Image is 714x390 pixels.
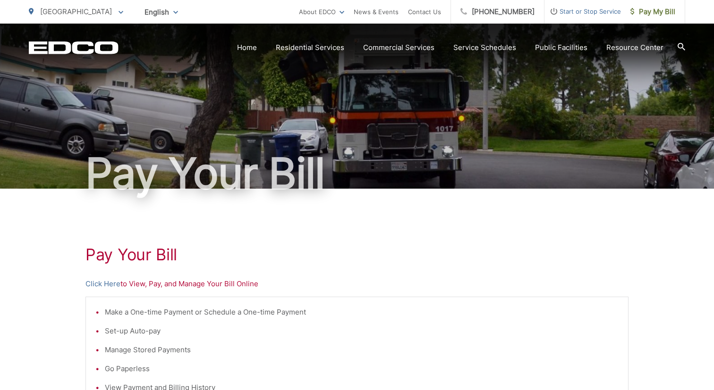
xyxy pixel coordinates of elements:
h1: Pay Your Bill [85,245,629,264]
li: Manage Stored Payments [105,344,619,356]
li: Go Paperless [105,363,619,374]
a: Click Here [85,278,120,290]
a: EDCD logo. Return to the homepage. [29,41,119,54]
a: Home [237,42,257,53]
a: Contact Us [408,6,441,17]
p: to View, Pay, and Manage Your Bill Online [85,278,629,290]
span: English [137,4,185,20]
a: Service Schedules [453,42,516,53]
a: Residential Services [276,42,344,53]
h1: Pay Your Bill [29,150,685,197]
a: Resource Center [606,42,663,53]
a: News & Events [354,6,399,17]
a: Public Facilities [535,42,587,53]
span: [GEOGRAPHIC_DATA] [40,7,112,16]
li: Set-up Auto-pay [105,325,619,337]
a: About EDCO [299,6,344,17]
li: Make a One-time Payment or Schedule a One-time Payment [105,307,619,318]
span: Pay My Bill [630,6,675,17]
a: Commercial Services [363,42,434,53]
